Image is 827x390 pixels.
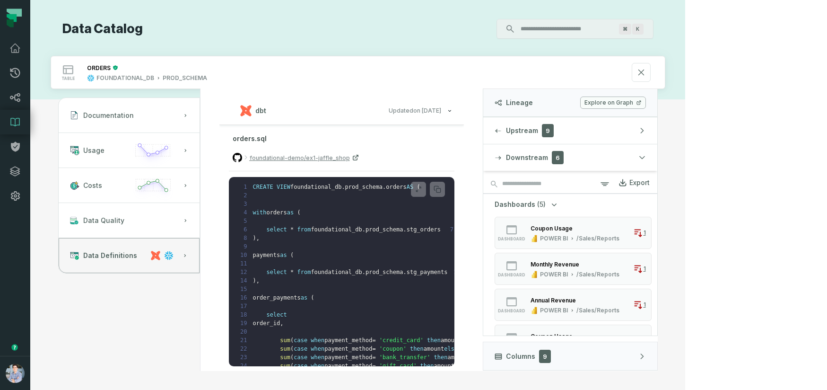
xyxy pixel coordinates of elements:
[255,106,266,115] span: dbt
[253,252,280,258] span: payments
[235,259,253,268] span: 11
[324,337,372,344] span: payment_method
[266,311,287,318] span: select
[290,363,294,369] span: (
[540,271,568,278] div: POWER BI
[420,363,434,369] span: then
[537,200,546,209] span: (5)
[280,354,290,361] span: sum
[540,307,568,314] div: POWER BI
[235,191,253,200] span: 2
[403,226,406,233] span: .
[253,184,273,190] span: CREATE
[235,242,253,251] span: 9
[253,235,256,241] span: )
[506,98,533,107] span: Lineage
[87,64,111,71] div: ORDERS
[531,333,573,340] div: Coupon Usage
[83,146,104,155] span: Usage
[311,294,314,301] span: (
[253,294,301,301] span: order_payments
[235,208,253,217] span: 4
[498,309,525,313] span: dashboard
[389,107,441,114] span: Updated
[219,125,464,376] div: dbtUpdated[DATE] 1:15:21 PM
[366,226,403,233] span: prod_schema
[235,345,253,353] span: 22
[235,285,253,293] span: 15
[345,184,383,190] span: prod_schema
[235,353,253,362] span: 23
[253,209,267,216] span: with
[311,363,324,369] span: when
[407,226,441,233] span: stg_orders
[324,363,372,369] span: payment_method
[539,350,551,363] span: 9
[294,363,307,369] span: case
[290,346,294,352] span: (
[235,319,253,328] span: 19
[235,225,253,234] span: 6
[434,363,454,369] span: amount
[495,217,652,249] button: dashboardPOWER BI/Sales/Reports1
[311,337,324,344] span: when
[576,271,619,278] div: /Sales/Reports
[441,225,459,234] span: 7
[407,184,413,190] span: AS
[266,226,287,233] span: select
[632,24,644,35] span: Press ⌘ + K to focus the search bar
[366,269,403,275] span: prod_schema
[644,301,646,309] span: 1
[379,346,407,352] span: 'coupon'
[629,178,650,187] div: Export
[311,226,362,233] span: foundational_db
[287,209,294,216] span: as
[233,134,267,142] span: orders.sql
[619,24,631,35] span: Press ⌘ + K to focus the search bar
[498,237,525,241] span: dashboard
[235,200,253,208] span: 3
[372,337,375,344] span: =
[297,209,300,216] span: (
[324,354,372,361] span: payment_method
[96,74,154,82] div: FOUNDATIONAL_DB
[235,310,253,319] span: 18
[407,269,448,275] span: stg_payments
[83,181,102,190] span: Costs
[235,362,253,370] span: 24
[235,328,253,336] span: 20
[235,336,253,345] span: 21
[297,226,311,233] span: from
[277,184,290,190] span: VIEW
[644,265,646,273] span: 1
[483,342,658,370] button: Columns9
[10,343,19,352] div: Tooltip anchor
[253,320,280,327] span: order_id
[250,150,359,165] a: foundational-demo/ex1-jaffle_shop
[372,346,375,352] span: =
[83,216,124,225] span: Data Quality
[250,153,350,162] span: foundational-demo/ex1-jaffle_shop
[434,354,448,361] span: then
[610,176,650,192] a: Export
[495,289,652,321] button: dashboardPOWER BI/Sales/Reports1
[6,364,25,383] img: avatar of Alon Nafta
[383,184,386,190] span: .
[379,337,424,344] span: 'credit_card'
[379,354,430,361] span: 'bank_transfer'
[294,354,307,361] span: case
[163,74,207,82] div: PROD_SCHEMA
[576,307,619,314] div: /Sales/Reports
[372,354,375,361] span: =
[447,354,468,361] span: amount
[235,183,253,191] span: 1
[483,117,657,144] button: Upstream9
[301,294,307,301] span: as
[403,269,406,275] span: .
[540,235,568,242] div: POWER BI
[235,217,253,225] span: 5
[495,200,535,209] span: Dashboards
[61,76,75,81] span: table
[441,337,461,344] span: amount
[290,337,294,344] span: (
